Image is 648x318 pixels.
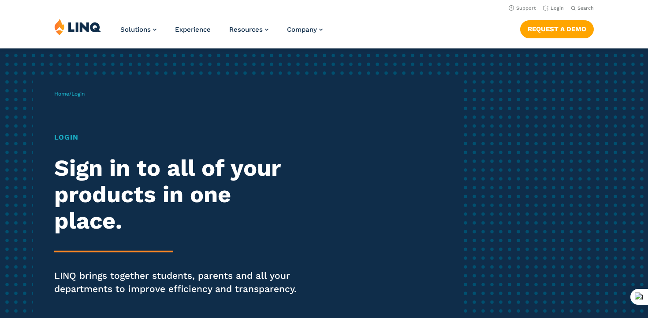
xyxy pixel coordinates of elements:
[229,26,263,33] span: Resources
[520,20,594,38] a: Request a Demo
[577,5,594,11] span: Search
[287,26,323,33] a: Company
[54,269,304,296] p: LINQ brings together students, parents and all your departments to improve efficiency and transpa...
[175,26,211,33] a: Experience
[287,26,317,33] span: Company
[509,5,536,11] a: Support
[120,18,323,48] nav: Primary Navigation
[54,91,85,97] span: /
[71,91,85,97] span: Login
[520,18,594,38] nav: Button Navigation
[229,26,268,33] a: Resources
[120,26,156,33] a: Solutions
[543,5,564,11] a: Login
[54,91,69,97] a: Home
[54,155,304,234] h2: Sign in to all of your products in one place.
[120,26,151,33] span: Solutions
[571,5,594,11] button: Open Search Bar
[54,18,101,35] img: LINQ | K‑12 Software
[54,132,304,143] h1: Login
